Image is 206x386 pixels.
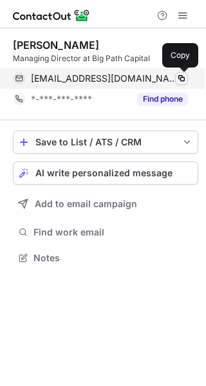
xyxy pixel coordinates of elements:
div: Managing Director at Big Path Capital [13,53,198,64]
button: Reveal Button [137,93,188,106]
img: ContactOut v5.3.10 [13,8,90,23]
button: AI write personalized message [13,161,198,185]
div: [PERSON_NAME] [13,39,99,51]
button: Add to email campaign [13,192,198,216]
span: Add to email campaign [35,199,137,209]
span: Find work email [33,226,193,238]
button: save-profile-one-click [13,131,198,154]
div: Save to List / ATS / CRM [35,137,176,147]
span: Notes [33,252,193,264]
span: [EMAIL_ADDRESS][DOMAIN_NAME] [31,73,178,84]
button: Notes [13,249,198,267]
span: AI write personalized message [35,168,173,178]
button: Find work email [13,223,198,241]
